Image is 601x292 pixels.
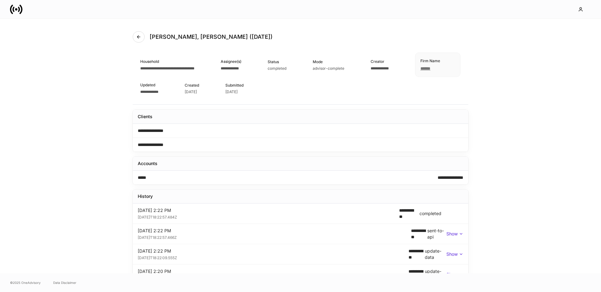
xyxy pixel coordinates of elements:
div: [DATE] 2:22 PM [138,228,411,234]
div: Creator [371,58,389,64]
div: [DATE] 2:20 PM [138,268,408,274]
div: [DATE] 2:22 PM[DATE]T18:22:09.555Z**** **** **update-dataShow [133,244,468,264]
div: update-data [425,268,446,281]
a: Data Disclaimer [53,280,76,285]
div: [DATE]T18:22:57.484Z [138,214,394,220]
div: History [138,193,153,199]
div: Household [140,58,194,64]
div: [DATE] 2:22 PM[DATE]T18:22:57.466Z**** **** **sent-to-apiShow [133,224,468,244]
div: Status [268,59,286,65]
div: [DATE] 2:22 PM [138,248,408,254]
p: Show [446,251,458,257]
div: completed [419,210,441,217]
div: sent-to-api [427,228,446,240]
div: Accounts [138,160,157,167]
div: [DATE] 2:22 PM [138,207,394,214]
div: [DATE] [185,89,197,94]
p: Show [446,231,458,237]
div: completed [268,66,286,71]
div: Clients [138,113,152,120]
div: Created [185,82,199,88]
div: Firm Name [420,58,440,64]
div: Assignee(s) [221,58,241,64]
div: Updated [140,82,158,88]
span: © 2025 OneAdvisory [10,280,41,285]
div: advisor-complete [313,66,344,71]
div: [DATE]T18:22:57.466Z [138,234,411,240]
div: update-data [425,248,446,260]
h4: [PERSON_NAME], [PERSON_NAME] ([DATE]) [150,33,273,41]
div: Submitted [225,82,244,88]
p: Show [446,271,458,278]
div: [DATE]T18:22:09.555Z [138,254,408,260]
div: [DATE] [225,89,238,94]
div: Mode [313,59,344,65]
